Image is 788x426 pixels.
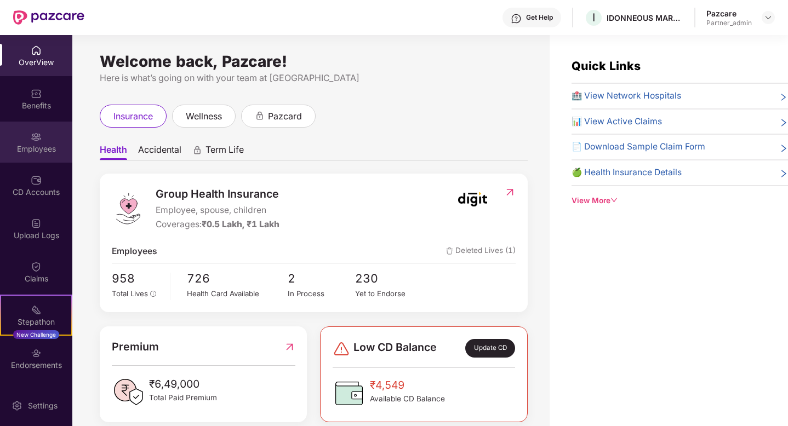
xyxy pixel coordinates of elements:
div: Coverages: [156,218,279,232]
img: svg+xml;base64,PHN2ZyB4bWxucz0iaHR0cDovL3d3dy53My5vcmcvMjAwMC9zdmciIHdpZHRoPSIyMSIgaGVpZ2h0PSIyMC... [31,304,42,315]
span: 2 [288,269,355,287]
span: ₹0.5 Lakh, ₹1 Lakh [202,219,279,229]
div: Yet to Endorse [355,288,422,300]
span: 📄 Download Sample Claim Form [572,140,705,154]
img: svg+xml;base64,PHN2ZyBpZD0iQ2xhaW0iIHhtbG5zPSJodHRwOi8vd3d3LnczLm9yZy8yMDAwL3N2ZyIgd2lkdGg9IjIwIi... [31,261,42,272]
img: New Pazcare Logo [13,10,84,25]
div: New Challenge [13,330,59,339]
div: Get Help [526,13,553,22]
span: Premium [112,338,159,355]
div: View More [572,195,788,206]
span: Employee, spouse, children [156,204,279,217]
span: 230 [355,269,422,287]
span: Deleted Lives (1) [446,245,516,258]
img: svg+xml;base64,PHN2ZyBpZD0iSGVscC0zMngzMiIgeG1sbnM9Imh0dHA6Ly93d3cudzMub3JnLzIwMDAvc3ZnIiB3aWR0aD... [511,13,522,24]
img: CDBalanceIcon [333,377,366,410]
div: Welcome back, Pazcare! [100,57,528,66]
img: insurerIcon [452,186,493,213]
img: svg+xml;base64,PHN2ZyBpZD0iRHJvcGRvd24tMzJ4MzIiIHhtbG5zPSJodHRwOi8vd3d3LnczLm9yZy8yMDAwL3N2ZyIgd2... [764,13,773,22]
img: RedirectIcon [504,187,516,198]
span: 🍏 Health Insurance Details [572,166,682,180]
span: pazcard [268,110,302,123]
div: Stepathon [1,316,71,327]
img: svg+xml;base64,PHN2ZyBpZD0iSG9tZSIgeG1sbnM9Imh0dHA6Ly93d3cudzMub3JnLzIwMDAvc3ZnIiB3aWR0aD0iMjAiIG... [31,45,42,56]
img: svg+xml;base64,PHN2ZyBpZD0iQ0RfQWNjb3VudHMiIGRhdGEtbmFtZT0iQ0QgQWNjb3VudHMiIHhtbG5zPSJodHRwOi8vd3... [31,175,42,186]
img: svg+xml;base64,PHN2ZyBpZD0iVXBsb2FkX0xvZ3MiIGRhdGEtbmFtZT0iVXBsb2FkIExvZ3MiIHhtbG5zPSJodHRwOi8vd3... [31,218,42,229]
span: 958 [112,269,162,287]
span: 📊 View Active Claims [572,115,662,129]
img: svg+xml;base64,PHN2ZyBpZD0iRW5kb3JzZW1lbnRzIiB4bWxucz0iaHR0cDovL3d3dy53My5vcmcvMjAwMC9zdmciIHdpZH... [31,348,42,359]
span: 726 [187,269,288,287]
span: down [610,197,618,204]
span: right [779,142,788,154]
span: Total Paid Premium [149,392,217,404]
span: Accidental [138,144,181,160]
div: Pazcare [706,8,752,19]
span: Low CD Balance [353,339,437,358]
span: insurance [113,110,153,123]
div: Partner_admin [706,19,752,27]
span: Group Health Insurance [156,186,279,203]
span: Term Life [205,144,244,160]
span: Total Lives [112,289,148,298]
span: ₹4,549 [370,377,445,393]
span: Employees [112,245,157,258]
span: wellness [186,110,222,123]
div: Here is what’s going on with your team at [GEOGRAPHIC_DATA] [100,71,528,85]
span: right [779,117,788,129]
span: 🏥 View Network Hospitals [572,89,681,103]
span: Health [100,144,127,160]
img: svg+xml;base64,PHN2ZyBpZD0iU2V0dGluZy0yMHgyMCIgeG1sbnM9Imh0dHA6Ly93d3cudzMub3JnLzIwMDAvc3ZnIiB3aW... [12,400,22,411]
div: animation [192,145,202,155]
span: right [779,91,788,103]
div: Health Card Available [187,288,288,300]
div: IDONNEOUS MARKETING SERVICES PRIVATE LIMITED- champion [607,13,683,23]
div: animation [255,111,265,120]
span: info-circle [150,291,157,297]
img: svg+xml;base64,PHN2ZyBpZD0iRW1wbG95ZWVzIiB4bWxucz0iaHR0cDovL3d3dy53My5vcmcvMjAwMC9zdmciIHdpZHRoPS... [31,131,42,142]
div: In Process [288,288,355,300]
img: deleteIcon [446,247,453,255]
img: PaidPremiumIcon [112,376,145,408]
div: Update CD [465,339,515,358]
span: Quick Links [572,59,641,73]
span: ₹6,49,000 [149,376,217,392]
span: I [592,11,595,24]
img: svg+xml;base64,PHN2ZyBpZD0iQmVuZWZpdHMiIHhtbG5zPSJodHRwOi8vd3d3LnczLm9yZy8yMDAwL3N2ZyIgd2lkdGg9Ij... [31,88,42,99]
img: logo [112,192,145,225]
img: svg+xml;base64,PHN2ZyBpZD0iRGFuZ2VyLTMyeDMyIiB4bWxucz0iaHR0cDovL3d3dy53My5vcmcvMjAwMC9zdmciIHdpZH... [333,340,350,358]
span: right [779,168,788,180]
img: RedirectIcon [284,338,295,355]
div: Settings [25,400,61,411]
span: Available CD Balance [370,393,445,405]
